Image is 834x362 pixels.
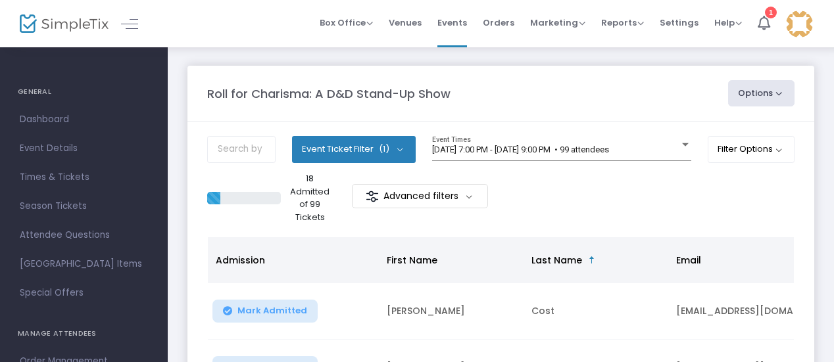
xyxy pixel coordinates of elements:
[320,16,373,29] span: Box Office
[352,184,488,208] m-button: Advanced filters
[524,283,668,340] td: Cost
[286,172,334,223] p: 18 Admitted of 99 Tickets
[207,136,276,163] input: Search by name, order number, email, ip address
[379,283,524,340] td: [PERSON_NAME]
[216,254,265,267] span: Admission
[437,6,467,39] span: Events
[292,136,416,162] button: Event Ticket Filter(1)
[531,254,582,267] span: Last Name
[20,198,148,215] span: Season Tickets
[212,300,318,323] button: Mark Admitted
[237,305,307,316] span: Mark Admitted
[20,227,148,244] span: Attendee Questions
[20,140,148,157] span: Event Details
[379,144,389,154] span: (1)
[432,145,609,154] span: [DATE] 7:00 PM - [DATE] 9:00 PM • 99 attendees
[18,321,150,347] h4: MANAGE ATTENDEES
[483,6,514,39] span: Orders
[660,6,699,39] span: Settings
[587,255,597,265] span: Sortable
[676,254,701,267] span: Email
[207,85,451,102] m-panel-title: Roll for Charisma: A D&D Stand-Up Show
[601,16,644,29] span: Reports
[765,7,777,18] div: 1
[20,111,148,128] span: Dashboard
[20,256,148,273] span: [GEOGRAPHIC_DATA] Items
[530,16,585,29] span: Marketing
[20,284,148,302] span: Special Offers
[18,79,150,105] h4: GENERAL
[366,190,379,203] img: filter
[728,80,795,106] button: Options
[389,6,422,39] span: Venues
[387,254,437,267] span: First Name
[714,16,742,29] span: Help
[20,169,148,186] span: Times & Tickets
[708,136,795,162] button: Filter Options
